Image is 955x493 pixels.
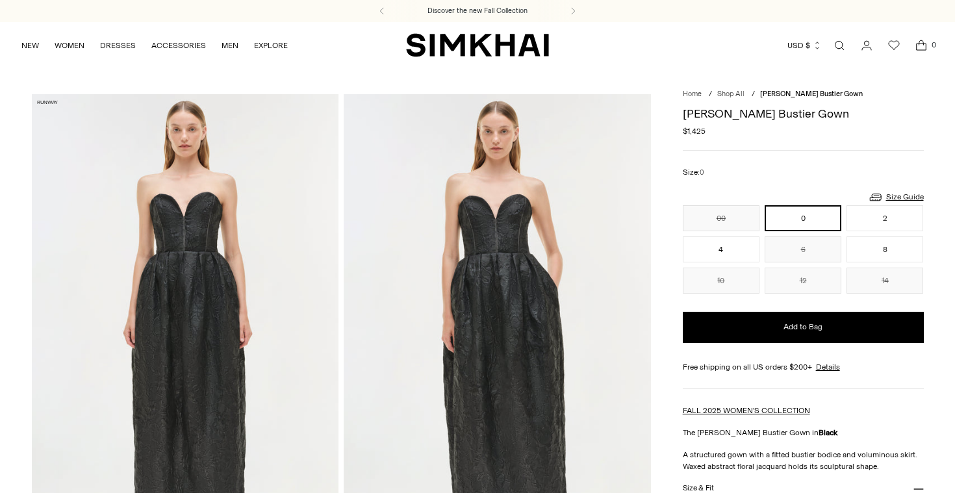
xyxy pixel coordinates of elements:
span: $1,425 [683,125,706,137]
button: Add to Bag [683,312,924,343]
div: / [709,89,712,100]
a: SIMKHAI [406,32,549,58]
span: Add to Bag [783,322,822,333]
a: DRESSES [100,31,136,60]
a: Open cart modal [908,32,934,58]
p: A structured gown with a fitted bustier bodice and voluminous skirt. Waxed abstract floral jacqua... [683,449,924,472]
a: Home [683,90,702,98]
h3: Size & Fit [683,484,714,492]
a: MEN [222,31,238,60]
span: 0 [700,168,704,177]
a: Size Guide [868,189,924,205]
span: 0 [928,39,939,51]
button: 14 [847,268,923,294]
button: 8 [847,236,923,262]
button: 0 [765,205,841,231]
button: 00 [683,205,759,231]
label: Size: [683,166,704,179]
div: Free shipping on all US orders $200+ [683,361,924,373]
button: 4 [683,236,759,262]
button: 10 [683,268,759,294]
button: USD $ [787,31,822,60]
h1: [PERSON_NAME] Bustier Gown [683,108,924,120]
span: [PERSON_NAME] Bustier Gown [760,90,863,98]
a: NEW [21,31,39,60]
a: WOMEN [55,31,84,60]
button: 12 [765,268,841,294]
button: 6 [765,236,841,262]
a: Details [816,361,840,373]
a: Wishlist [881,32,907,58]
a: ACCESSORIES [151,31,206,60]
button: 2 [847,205,923,231]
nav: breadcrumbs [683,89,924,100]
a: Open search modal [826,32,852,58]
a: FALL 2025 WOMEN'S COLLECTION [683,406,810,415]
strong: Black [819,428,837,437]
p: The [PERSON_NAME] Bustier Gown in [683,427,924,438]
a: Shop All [717,90,745,98]
a: EXPLORE [254,31,288,60]
div: / [752,89,755,100]
a: Go to the account page [854,32,880,58]
a: Discover the new Fall Collection [427,6,528,16]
